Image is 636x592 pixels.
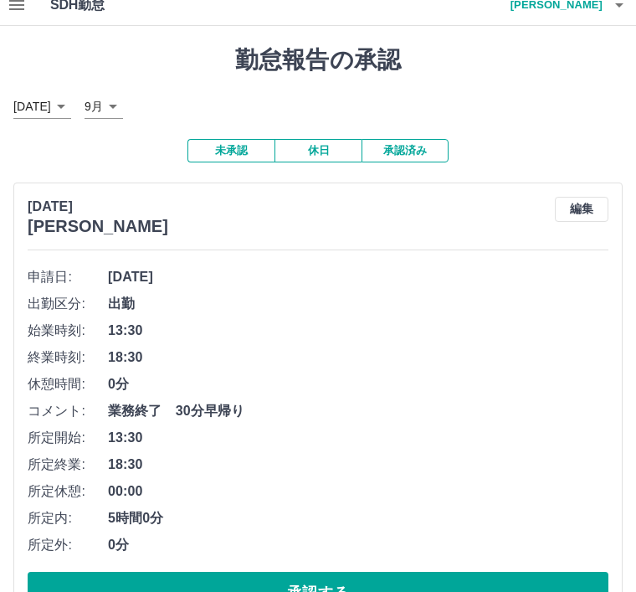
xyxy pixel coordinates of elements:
span: 申請日: [28,267,108,287]
h1: 勤怠報告の承認 [13,46,623,75]
span: 始業時刻: [28,321,108,341]
span: 13:30 [108,428,608,448]
span: 出勤 [108,294,608,314]
span: 5時間0分 [108,508,608,528]
span: 出勤区分: [28,294,108,314]
div: [DATE] [13,95,71,119]
div: 9月 [85,95,123,119]
p: [DATE] [28,197,168,217]
span: 終業時刻: [28,347,108,368]
span: 18:30 [108,455,608,475]
span: 休憩時間: [28,374,108,394]
button: 休日 [274,139,362,162]
span: コメント: [28,401,108,421]
button: 承認済み [362,139,449,162]
h3: [PERSON_NAME] [28,217,168,236]
button: 編集 [555,197,608,222]
span: 所定休憩: [28,481,108,502]
span: 所定内: [28,508,108,528]
span: 0分 [108,535,608,555]
span: 所定開始: [28,428,108,448]
span: 所定終業: [28,455,108,475]
span: 業務終了 30分早帰り [108,401,608,421]
span: [DATE] [108,267,608,287]
span: 所定外: [28,535,108,555]
button: 未承認 [187,139,274,162]
span: 0分 [108,374,608,394]
span: 00:00 [108,481,608,502]
span: 13:30 [108,321,608,341]
span: 18:30 [108,347,608,368]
